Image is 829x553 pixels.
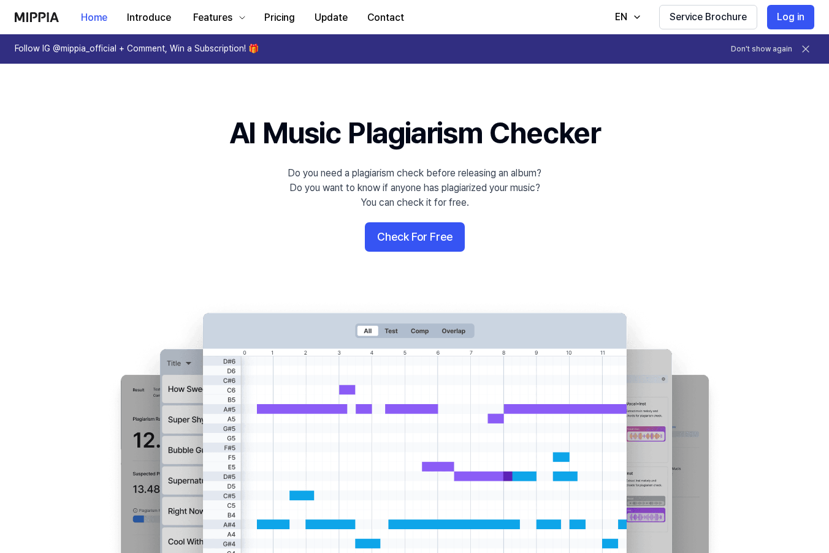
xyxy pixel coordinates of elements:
[357,6,414,30] button: Contact
[613,10,630,24] div: EN
[191,10,235,25] div: Features
[603,5,649,29] button: EN
[767,5,814,29] button: Log in
[181,6,254,30] button: Features
[288,166,541,210] div: Do you need a plagiarism check before releasing an album? Do you want to know if anyone has plagi...
[659,5,757,29] button: Service Brochure
[71,1,117,34] a: Home
[731,44,792,55] button: Don't show again
[305,1,357,34] a: Update
[71,6,117,30] button: Home
[305,6,357,30] button: Update
[254,6,305,30] button: Pricing
[229,113,600,154] h1: AI Music Plagiarism Checker
[15,43,259,55] h1: Follow IG @mippia_official + Comment, Win a Subscription! 🎁
[15,12,59,22] img: logo
[365,222,465,252] button: Check For Free
[117,6,181,30] button: Introduce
